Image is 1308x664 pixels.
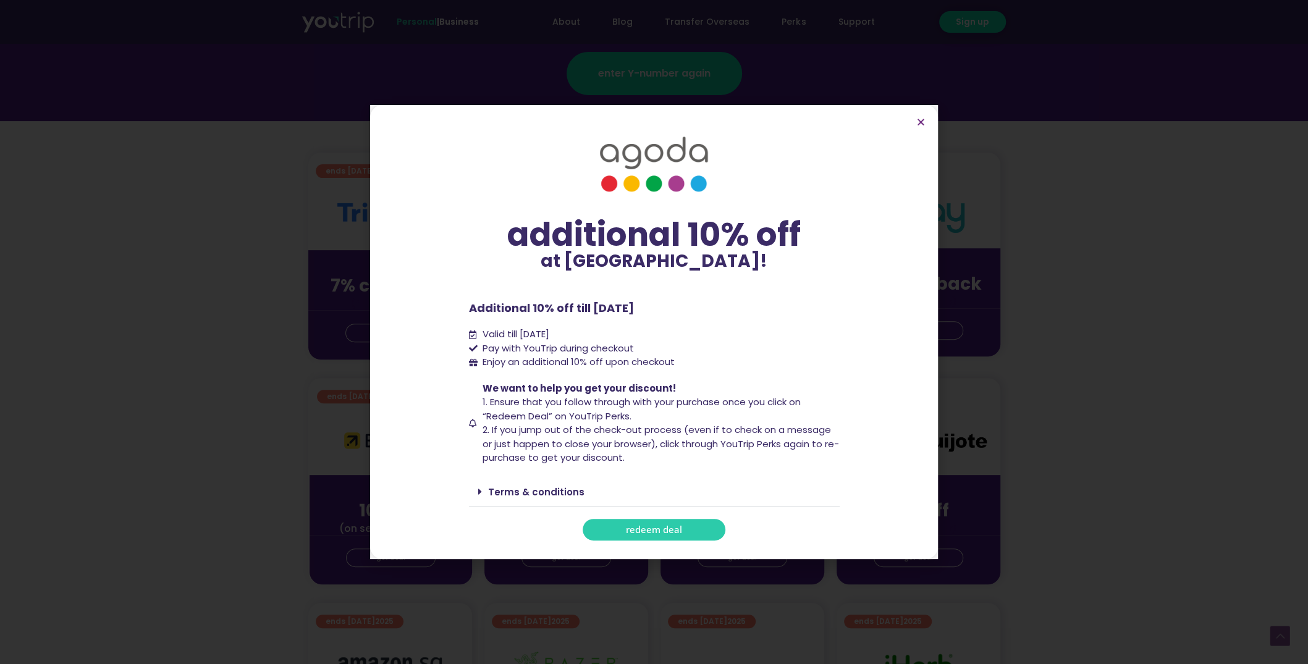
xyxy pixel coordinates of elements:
p: at [GEOGRAPHIC_DATA]! [469,253,840,270]
span: Enjoy an additional 10% off upon checkout [483,355,675,368]
span: Pay with YouTrip during checkout [479,342,634,356]
a: redeem deal [583,519,725,540]
div: additional 10% off [469,217,840,253]
span: We want to help you get your discount! [483,382,676,395]
span: redeem deal [626,525,682,534]
span: Valid till [DATE] [479,327,549,342]
span: 2. If you jump out of the check-out process (even if to check on a message or just happen to clos... [483,423,839,464]
span: 1. Ensure that you follow through with your purchase once you click on “Redeem Deal” on YouTrip P... [483,395,801,422]
div: Terms & conditions [469,477,840,506]
p: Additional 10% off till [DATE] [469,300,840,316]
a: Close [916,117,926,127]
a: Terms & conditions [488,485,584,498]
